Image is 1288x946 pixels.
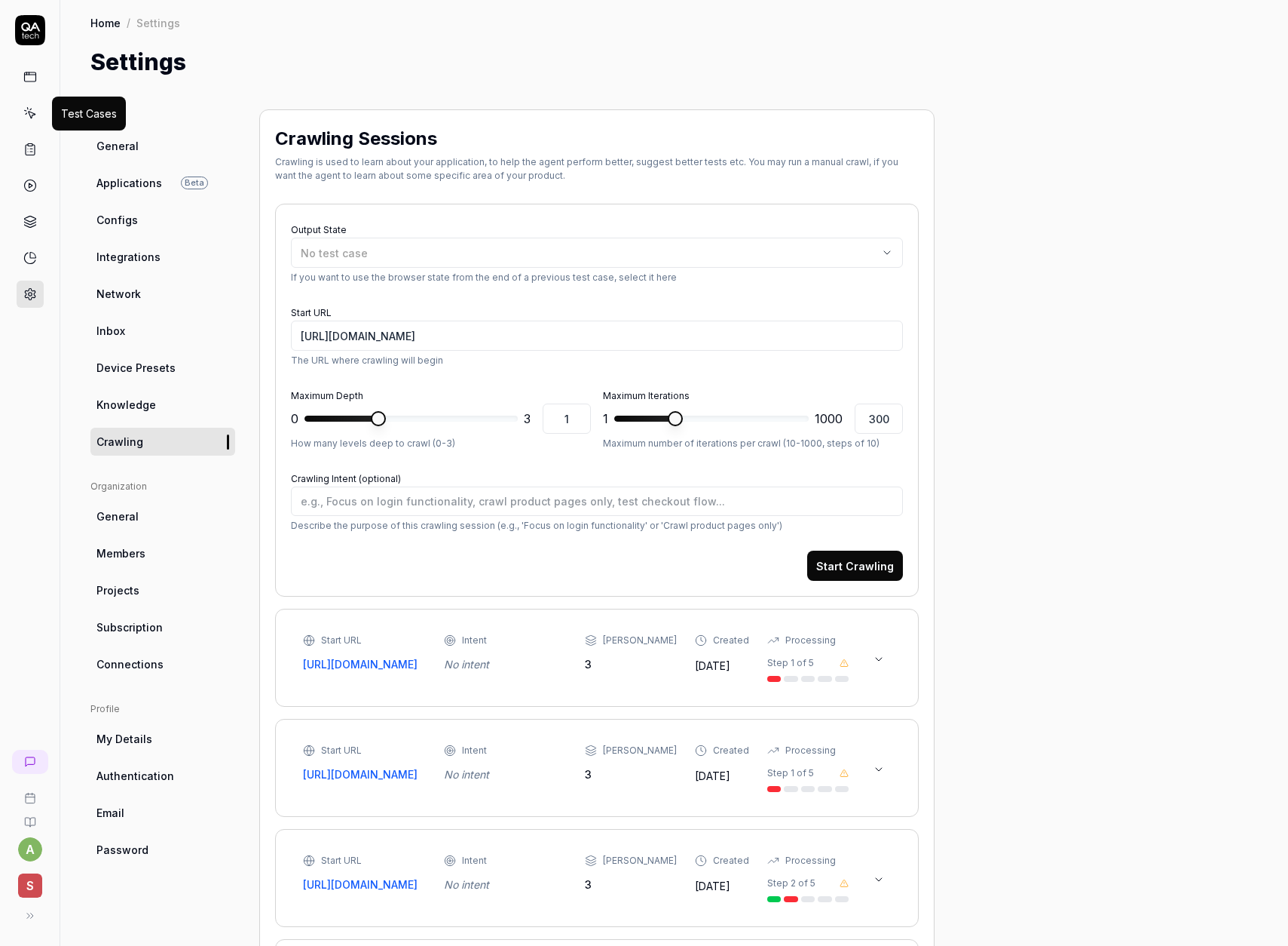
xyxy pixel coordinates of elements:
[96,434,143,450] span: Crawling
[127,15,130,30] div: /
[96,656,164,672] span: Connections
[462,744,487,757] div: Intent
[291,321,903,351] input: https://app.test.skolon.com
[785,634,836,647] div: Processing
[90,428,235,456] a: Crawling
[96,360,176,376] span: Device Presets
[807,551,903,581] button: Start Crawling
[291,307,332,318] label: Start URL
[90,702,235,716] div: Profile
[90,169,235,197] a: ApplicationsBeta
[90,15,121,30] a: Home
[90,762,235,790] a: Authentication
[444,766,567,782] div: No intent
[785,854,836,868] div: Processing
[303,766,426,782] a: [URL][DOMAIN_NAME]
[90,132,235,160] a: General
[603,410,608,428] span: 1
[90,799,235,827] a: Email
[815,410,843,428] span: 1000
[713,634,749,647] div: Created
[695,769,730,782] time: [DATE]
[6,780,54,804] a: Book a call with us
[462,634,487,647] div: Intent
[275,125,437,152] h2: Crawling Sessions
[321,634,362,647] div: Start URL
[291,519,903,533] p: Describe the purpose of this crawling session (e.g., 'Focus on login functionality' or 'Crawl pro...
[713,744,749,757] div: Created
[90,391,235,419] a: Knowledge
[90,836,235,864] a: Password
[303,656,426,672] a: [URL][DOMAIN_NAME]
[96,323,125,339] span: Inbox
[90,502,235,530] a: General
[18,874,42,898] span: S
[785,744,836,757] div: Processing
[603,744,677,757] div: [PERSON_NAME]
[291,271,903,284] p: If you want to use the browser state from the end of a previous test case, select it here
[96,175,162,191] span: Applications
[96,508,139,524] span: General
[6,804,54,828] a: Documentation
[291,410,298,428] span: 0
[12,750,48,774] a: New conversation
[136,15,180,30] div: Settings
[90,650,235,678] a: Connections
[767,656,814,670] div: Step 1 of 5
[90,354,235,382] a: Device Presets
[291,390,363,401] label: Maximum Depth
[713,854,749,868] div: Created
[6,862,54,901] button: S
[90,317,235,345] a: Inbox
[61,106,117,121] div: Test Cases
[291,473,401,484] label: Crawling Intent (optional)
[444,877,567,892] div: No intent
[603,634,677,647] div: [PERSON_NAME]
[603,854,677,868] div: [PERSON_NAME]
[90,576,235,604] a: Projects
[96,768,174,784] span: Authentication
[90,45,186,79] h1: Settings
[96,731,152,747] span: My Details
[585,766,677,782] div: 3
[767,766,814,780] div: Step 1 of 5
[444,656,567,672] div: No intent
[301,247,368,260] span: No test case
[524,410,531,428] span: 3
[181,177,208,189] span: Beta
[90,280,235,308] a: Network
[321,744,362,757] div: Start URL
[18,837,42,862] button: a
[585,877,677,892] div: 3
[291,354,903,367] p: The URL where crawling will begin
[695,659,730,672] time: [DATE]
[90,206,235,234] a: Configs
[96,545,145,561] span: Members
[321,854,362,868] div: Start URL
[96,805,124,821] span: Email
[695,880,730,892] time: [DATE]
[96,249,161,265] span: Integrations
[303,877,426,892] a: [URL][DOMAIN_NAME]
[96,619,163,635] span: Subscription
[767,877,815,890] div: Step 2 of 5
[90,613,235,641] a: Subscription
[275,155,919,183] div: Crawling is used to learn about your application, to help the agent perform better, suggest bette...
[96,582,139,598] span: Projects
[462,854,487,868] div: Intent
[96,212,138,228] span: Configs
[603,437,903,450] p: Maximum number of iterations per crawl (10-1000, steps of 10)
[96,138,139,154] span: General
[96,397,156,413] span: Knowledge
[96,286,141,302] span: Network
[90,109,235,123] div: Project
[291,238,903,268] button: No test case
[90,725,235,753] a: My Details
[585,656,677,672] div: 3
[90,243,235,271] a: Integrations
[96,842,148,858] span: Password
[291,224,347,235] label: Output State
[291,437,591,450] p: How many levels deep to crawl (0-3)
[603,390,690,401] label: Maximum Iterations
